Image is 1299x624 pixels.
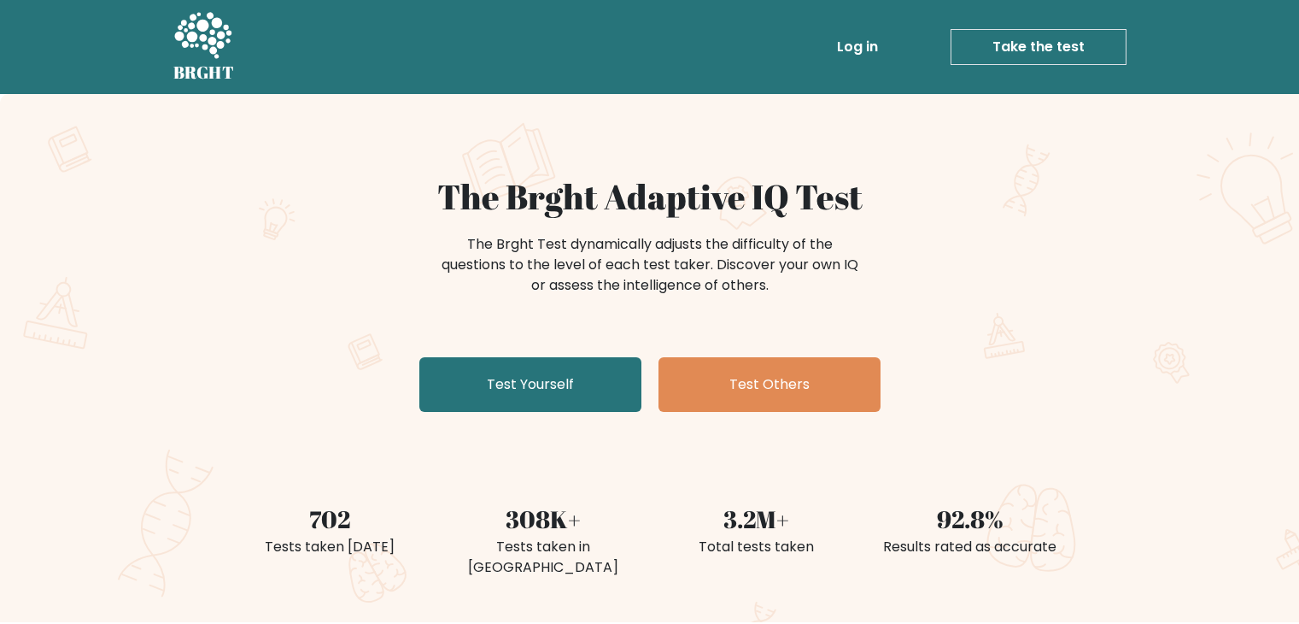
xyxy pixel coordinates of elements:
[419,357,641,412] a: Test Yourself
[660,501,853,537] div: 3.2M+
[233,176,1067,217] h1: The Brght Adaptive IQ Test
[951,29,1126,65] a: Take the test
[173,62,235,83] h5: BRGHT
[658,357,881,412] a: Test Others
[874,537,1067,557] div: Results rated as accurate
[447,537,640,578] div: Tests taken in [GEOGRAPHIC_DATA]
[874,501,1067,537] div: 92.8%
[436,234,863,296] div: The Brght Test dynamically adjusts the difficulty of the questions to the level of each test take...
[660,537,853,557] div: Total tests taken
[447,501,640,537] div: 308K+
[233,501,426,537] div: 702
[233,537,426,557] div: Tests taken [DATE]
[173,7,235,87] a: BRGHT
[830,30,885,64] a: Log in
